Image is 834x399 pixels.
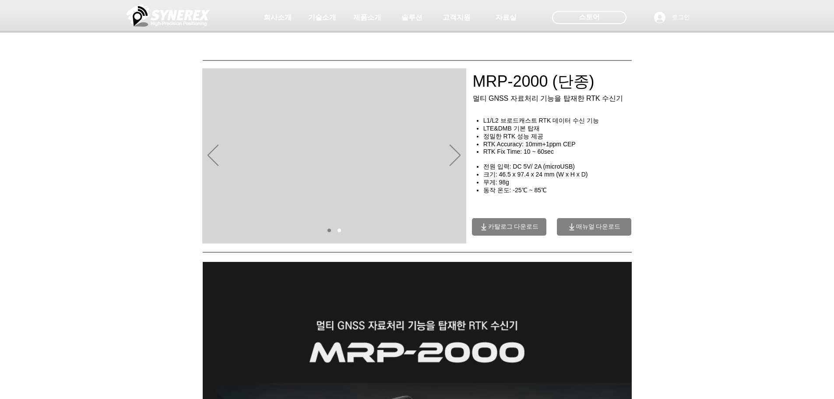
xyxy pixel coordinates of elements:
[483,141,576,148] span: RTK Accuracy: 10mm+1ppm CEP
[127,2,210,28] img: 씨너렉스_White_simbol_대지 1.png
[484,9,528,26] a: 자료실
[579,12,600,22] span: 스토어
[483,148,554,155] span: RTK Fix Time: 10 ~ 60sec
[353,13,381,22] span: 제품소개
[483,179,509,186] span: 무게: 98g
[327,229,331,232] a: 01
[300,9,344,26] a: 기술소개
[472,218,546,236] a: 카탈로그 다운로드
[496,13,517,22] span: 자료실
[648,9,696,26] button: 로그인
[202,68,466,244] div: 슬라이드쇼
[576,223,621,231] span: 매뉴얼 다운로드
[324,229,344,232] nav: 슬라이드
[483,171,588,178] span: 크기: 46.5 x 97.4 x 24 mm (W x H x D)
[390,9,434,26] a: 솔루션
[552,11,626,24] div: 스토어
[488,223,539,231] span: 카탈로그 다운로드
[672,123,834,399] iframe: Wix Chat
[483,187,547,194] span: 동작 온도: -25℃ ~ 85℃
[450,145,461,167] button: 다음
[264,13,292,22] span: 회사소개
[338,229,341,232] a: 02
[401,13,422,22] span: 솔루션
[345,9,389,26] a: 제품소개
[557,218,631,236] a: 매뉴얼 다운로드
[483,133,543,140] span: 정밀한 RTK 성능 제공
[669,13,693,22] span: 로그인
[208,145,218,167] button: 이전
[256,9,299,26] a: 회사소개
[483,163,575,170] span: 전원 입력: DC 5V/ 2A (microUSB)
[308,13,336,22] span: 기술소개
[435,9,479,26] a: 고객지원
[443,13,471,22] span: 고객지원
